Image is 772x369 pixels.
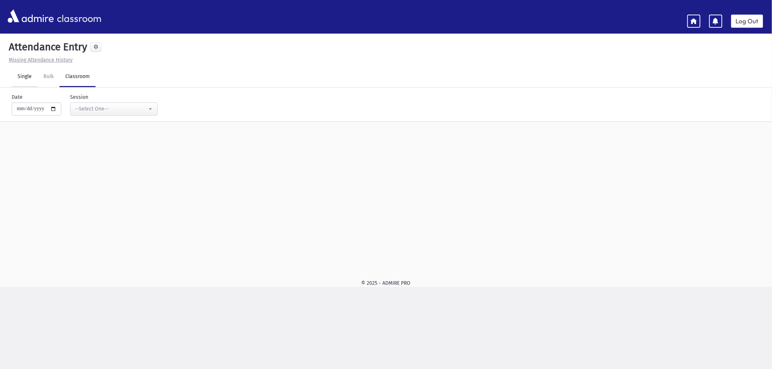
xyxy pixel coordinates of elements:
img: AdmirePro [6,8,55,24]
a: Bulk [38,67,59,87]
a: Missing Attendance History [6,57,73,63]
span: classroom [55,7,101,26]
h5: Attendance Entry [6,41,87,53]
label: Session [70,93,88,101]
a: Classroom [59,67,96,87]
u: Missing Attendance History [9,57,73,63]
label: Date [12,93,23,101]
a: Log Out [731,15,763,28]
button: --Select One-- [70,102,158,116]
div: --Select One-- [75,105,147,113]
div: © 2025 - ADMIRE PRO [12,279,760,287]
a: Single [12,67,38,87]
